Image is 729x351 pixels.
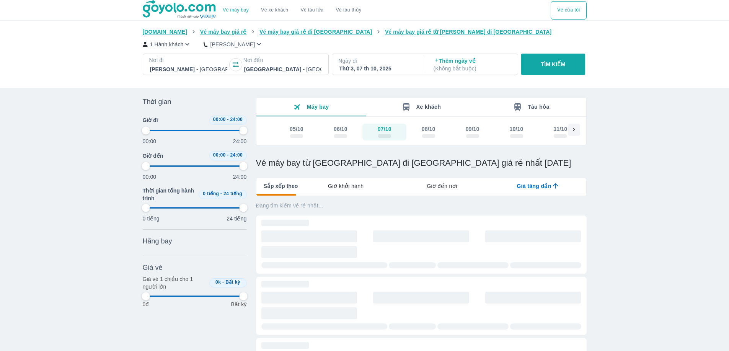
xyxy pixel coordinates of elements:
p: Nơi đi [149,56,228,64]
div: 07/10 [378,125,391,133]
button: Vé tàu thủy [329,1,367,20]
span: Giá tăng dần [517,182,551,190]
span: Hãng bay [143,237,172,246]
div: 11/10 [553,125,567,133]
span: Xe khách [416,104,441,110]
span: - [227,152,228,158]
h1: Vé máy bay từ [GEOGRAPHIC_DATA] đi [GEOGRAPHIC_DATA] giá rẻ nhất [DATE] [256,158,587,168]
span: Giờ khởi hành [328,182,364,190]
div: 10/10 [510,125,524,133]
span: 00:00 [213,152,226,158]
span: 24:00 [230,117,243,122]
p: 00:00 [143,137,157,145]
span: Sắp xếp theo [264,182,298,190]
span: Vé máy bay giá rẻ đi [GEOGRAPHIC_DATA] [259,29,372,35]
span: Máy bay [307,104,329,110]
div: Thứ 3, 07 th 10, 2025 [339,65,416,72]
span: - [227,117,228,122]
button: [PERSON_NAME] [204,40,263,48]
a: Vé máy bay [223,7,249,13]
p: 0 tiếng [143,215,160,222]
p: ( Không bắt buộc ) [434,65,511,72]
div: 05/10 [290,125,303,133]
p: 24:00 [233,137,247,145]
p: TÌM KIẾM [541,60,566,68]
p: Thêm ngày về [434,57,511,72]
span: - [222,279,224,285]
span: [DOMAIN_NAME] [143,29,188,35]
a: Vé xe khách [261,7,288,13]
span: Vé máy bay giá rẻ từ [PERSON_NAME] đi [GEOGRAPHIC_DATA] [385,29,552,35]
p: 24 tiếng [227,215,246,222]
p: Đang tìm kiếm vé rẻ nhất... [256,202,587,209]
p: 0đ [143,300,149,308]
nav: breadcrumb [143,28,587,36]
p: Giá vé 1 chiều cho 1 người lớn [143,275,206,291]
span: Thời gian tổng hành trình [143,187,196,202]
span: Giờ đến [143,152,163,160]
span: Giá vé [143,263,163,272]
span: Thời gian [143,97,171,106]
p: Nơi đến [243,56,322,64]
button: TÌM KIẾM [521,54,585,75]
span: Vé máy bay giá rẻ [200,29,247,35]
p: [PERSON_NAME] [210,41,255,48]
span: Giờ đến nơi [427,182,457,190]
div: 09/10 [466,125,479,133]
p: 00:00 [143,173,157,181]
p: Ngày đi [338,57,417,65]
span: Giờ đi [143,116,158,124]
div: scrollable day and price [275,124,568,140]
a: Vé tàu lửa [295,1,330,20]
div: 08/10 [422,125,435,133]
div: choose transportation mode [217,1,367,20]
span: 00:00 [213,117,226,122]
p: 1 Hành khách [150,41,184,48]
span: 0 tiếng [203,191,219,196]
span: Tàu hỏa [528,104,550,110]
span: - [220,191,222,196]
button: Vé của tôi [551,1,586,20]
div: 06/10 [334,125,347,133]
div: choose transportation mode [551,1,586,20]
p: 24:00 [233,173,247,181]
span: 0k [215,279,221,285]
div: lab API tabs example [298,178,586,194]
button: 1 Hành khách [143,40,192,48]
span: Bất kỳ [225,279,240,285]
p: Bất kỳ [231,300,246,308]
span: 24:00 [230,152,243,158]
span: 24 tiếng [223,191,242,196]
